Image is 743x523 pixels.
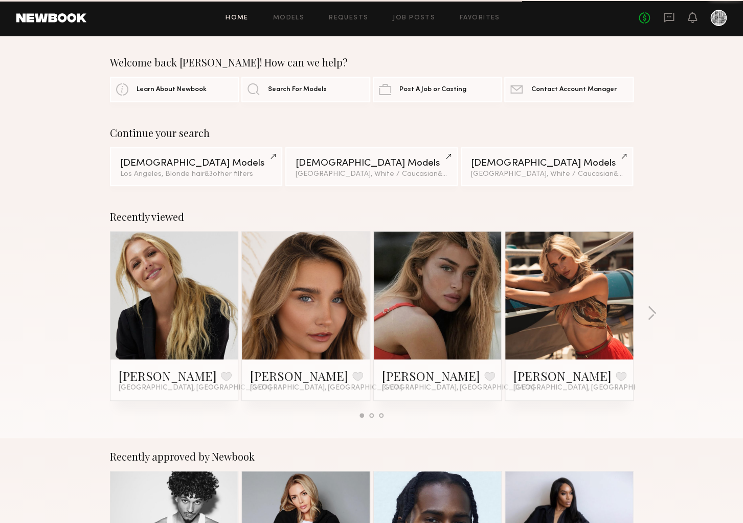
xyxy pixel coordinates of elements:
[110,211,634,223] div: Recently viewed
[241,77,370,102] a: Search For Models
[250,384,402,392] span: [GEOGRAPHIC_DATA], [GEOGRAPHIC_DATA]
[471,158,623,168] div: [DEMOGRAPHIC_DATA] Models
[513,368,612,384] a: [PERSON_NAME]
[110,127,634,139] div: Continue your search
[382,368,480,384] a: [PERSON_NAME]
[438,171,487,177] span: & 2 other filter s
[504,77,633,102] a: Contact Account Manager
[110,450,634,463] div: Recently approved by Newbook
[613,171,662,177] span: & 2 other filter s
[513,384,666,392] span: [GEOGRAPHIC_DATA], [GEOGRAPHIC_DATA]
[471,171,623,178] div: [GEOGRAPHIC_DATA], White / Caucasian
[137,86,207,93] span: Learn About Newbook
[296,158,447,168] div: [DEMOGRAPHIC_DATA] Models
[119,368,217,384] a: [PERSON_NAME]
[110,77,239,102] a: Learn About Newbook
[110,56,634,69] div: Welcome back [PERSON_NAME]! How can we help?
[205,171,253,177] span: & 3 other filter s
[226,15,249,21] a: Home
[268,86,327,93] span: Search For Models
[285,147,458,186] a: [DEMOGRAPHIC_DATA] Models[GEOGRAPHIC_DATA], White / Caucasian&2other filters
[382,384,534,392] span: [GEOGRAPHIC_DATA], [GEOGRAPHIC_DATA]
[393,15,435,21] a: Job Posts
[273,15,304,21] a: Models
[329,15,368,21] a: Requests
[120,171,272,178] div: Los Angeles, Blonde hair
[373,77,502,102] a: Post A Job or Casting
[120,158,272,168] div: [DEMOGRAPHIC_DATA] Models
[110,147,282,186] a: [DEMOGRAPHIC_DATA] ModelsLos Angeles, Blonde hair&3other filters
[399,86,466,93] span: Post A Job or Casting
[461,147,633,186] a: [DEMOGRAPHIC_DATA] Models[GEOGRAPHIC_DATA], White / Caucasian&2other filters
[460,15,500,21] a: Favorites
[531,86,616,93] span: Contact Account Manager
[119,384,271,392] span: [GEOGRAPHIC_DATA], [GEOGRAPHIC_DATA]
[250,368,348,384] a: [PERSON_NAME]
[296,171,447,178] div: [GEOGRAPHIC_DATA], White / Caucasian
